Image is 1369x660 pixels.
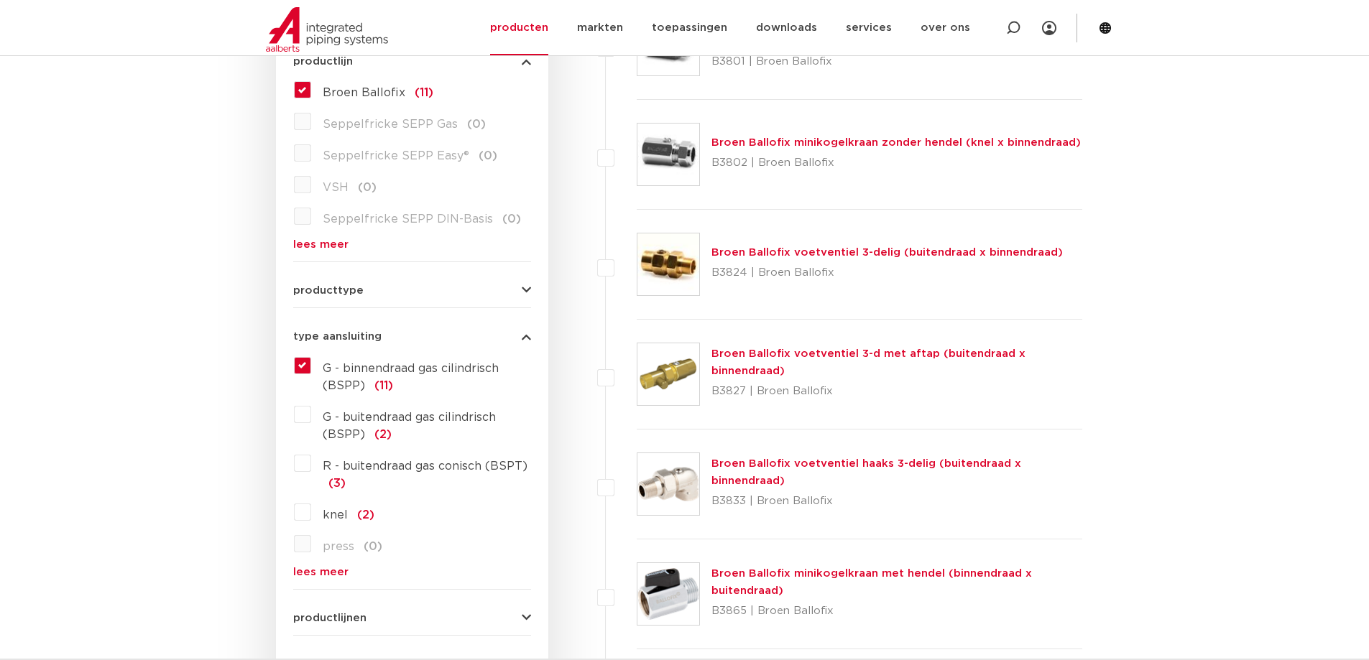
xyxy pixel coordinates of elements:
[711,568,1032,596] a: Broen Ballofix minikogelkraan met hendel (binnendraad x buitendraad)
[415,87,433,98] span: (11)
[293,331,382,342] span: type aansluiting
[293,285,531,296] button: producttype
[637,343,699,405] img: Thumbnail for Broen Ballofix voetventiel 3-d met aftap (buitendraad x binnendraad)
[293,239,531,250] a: lees meer
[358,182,377,193] span: (0)
[293,567,531,577] a: lees meer
[293,331,531,342] button: type aansluiting
[711,261,1063,284] p: B3824 | Broen Ballofix
[711,490,1083,513] p: B3833 | Broen Ballofix
[323,87,405,98] span: Broen Ballofix
[364,541,382,552] span: (0)
[374,429,392,440] span: (2)
[328,478,346,489] span: (3)
[323,363,499,391] span: G - binnendraad gas cilindrisch (BSPP)
[293,613,531,623] button: productlijnen
[711,458,1021,486] a: Broen Ballofix voetventiel haaks 3-delig (buitendraad x binnendraad)
[502,213,521,225] span: (0)
[637,453,699,515] img: Thumbnail for Broen Ballofix voetventiel haaks 3-delig (buitendraad x binnendraad)
[357,509,374,521] span: (2)
[323,460,527,472] span: R - buitendraad gas conisch (BSPT)
[637,563,699,625] img: Thumbnail for Broen Ballofix minikogelkraan met hendel (binnendraad x buitendraad)
[323,213,493,225] span: Seppelfricke SEPP DIN-Basis
[711,348,1025,376] a: Broen Ballofix voetventiel 3-d met aftap (buitendraad x binnendraad)
[293,613,367,623] span: productlijnen
[711,50,1083,73] p: B3801 | Broen Ballofix
[293,56,353,67] span: productlijn
[323,412,496,440] span: G - buitendraad gas cilindrisch (BSPP)
[711,152,1081,175] p: B3802 | Broen Ballofix
[637,124,699,185] img: Thumbnail for Broen Ballofix minikogelkraan zonder hendel (knel x binnendraad)
[323,150,469,162] span: Seppelfricke SEPP Easy®
[637,233,699,295] img: Thumbnail for Broen Ballofix voetventiel 3-delig (buitendraad x binnendraad)
[323,509,348,521] span: knel
[323,541,354,552] span: press
[293,56,531,67] button: productlijn
[479,150,497,162] span: (0)
[711,380,1083,403] p: B3827 | Broen Ballofix
[711,137,1081,148] a: Broen Ballofix minikogelkraan zonder hendel (knel x binnendraad)
[293,285,364,296] span: producttype
[323,182,349,193] span: VSH
[323,118,458,130] span: Seppelfricke SEPP Gas
[467,118,486,130] span: (0)
[711,600,1083,623] p: B3865 | Broen Ballofix
[711,247,1063,258] a: Broen Ballofix voetventiel 3-delig (buitendraad x binnendraad)
[374,380,393,391] span: (11)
